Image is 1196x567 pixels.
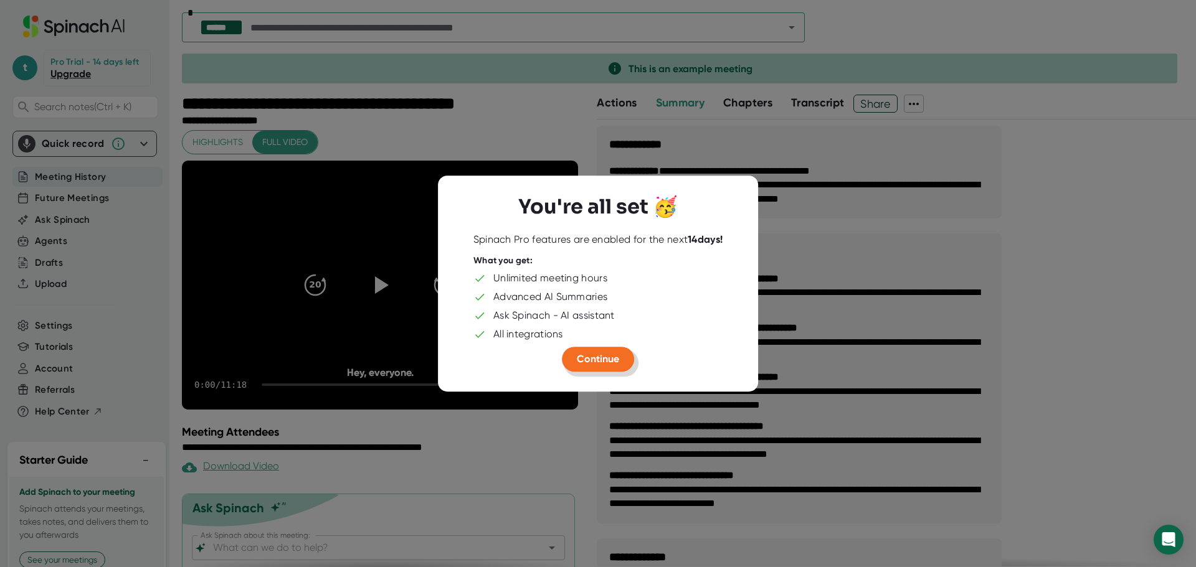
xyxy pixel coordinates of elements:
div: Unlimited meeting hours [493,272,607,284]
b: 14 days! [688,233,723,245]
div: Ask Spinach - AI assistant [493,309,615,322]
div: What you get: [473,255,533,266]
span: Continue [577,353,619,365]
div: Spinach Pro features are enabled for the next [473,233,723,246]
div: All integrations [493,328,563,340]
div: Advanced AI Summaries [493,291,607,303]
button: Continue [562,347,634,372]
h3: You're all set 🥳 [518,195,678,219]
div: Open Intercom Messenger [1154,525,1184,555]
